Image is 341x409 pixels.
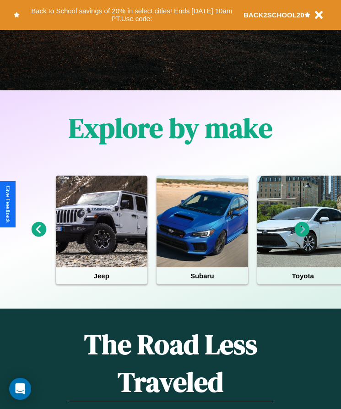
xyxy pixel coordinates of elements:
[244,11,304,19] b: BACK2SCHOOL20
[20,5,244,25] button: Back to School savings of 20% in select cities! Ends [DATE] 10am PT.Use code:
[5,186,11,223] div: Give Feedback
[56,267,147,284] h4: Jeep
[68,326,273,401] h1: The Road Less Traveled
[9,378,31,400] div: Open Intercom Messenger
[69,109,272,147] h1: Explore by make
[157,267,248,284] h4: Subaru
